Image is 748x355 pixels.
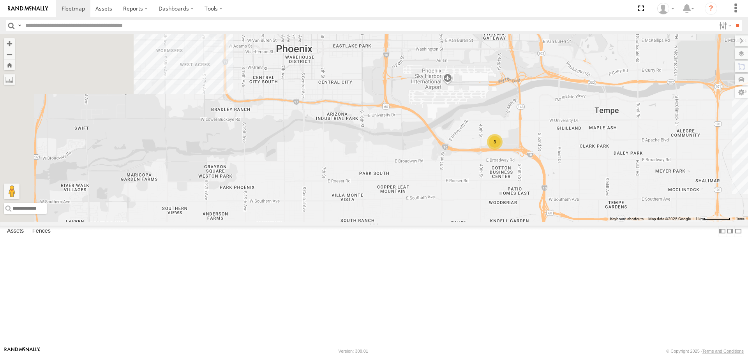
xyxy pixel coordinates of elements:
label: Map Settings [735,87,748,98]
button: Keyboard shortcuts [610,216,644,222]
a: Terms and Conditions [702,349,744,353]
div: 3 [487,134,503,150]
div: © Copyright 2025 - [666,349,744,353]
label: Search Query [16,20,23,31]
button: Zoom out [4,49,15,60]
div: Version: 308.01 [339,349,368,353]
img: rand-logo.svg [8,6,48,11]
a: Visit our Website [4,347,40,355]
button: Map Scale: 1 km per 63 pixels [693,216,732,222]
label: Dock Summary Table to the Left [718,226,726,237]
label: Search Filter Options [716,20,733,31]
button: Zoom in [4,38,15,49]
label: Dock Summary Table to the Right [726,226,734,237]
span: Map data ©2025 Google [648,217,691,221]
button: Zoom Home [4,60,15,70]
label: Fences [28,226,55,237]
span: 1 km [695,217,704,221]
label: Assets [3,226,28,237]
button: Drag Pegman onto the map to open Street View [4,184,19,199]
div: Edward Espinoza [654,3,677,14]
i: ? [705,2,717,15]
label: Hide Summary Table [734,226,742,237]
label: Measure [4,74,15,85]
a: Terms (opens in new tab) [736,217,744,220]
